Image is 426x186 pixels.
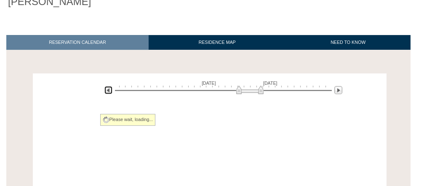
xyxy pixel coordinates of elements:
[202,81,216,86] span: [DATE]
[149,35,286,50] a: RESIDENCE MAP
[285,35,410,50] a: NEED TO KNOW
[263,81,277,86] span: [DATE]
[334,86,342,94] img: Next
[6,35,149,50] a: RESERVATION CALENDAR
[103,116,109,123] img: spinner2.gif
[100,114,156,126] div: Please wait, loading...
[104,86,112,94] img: Previous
